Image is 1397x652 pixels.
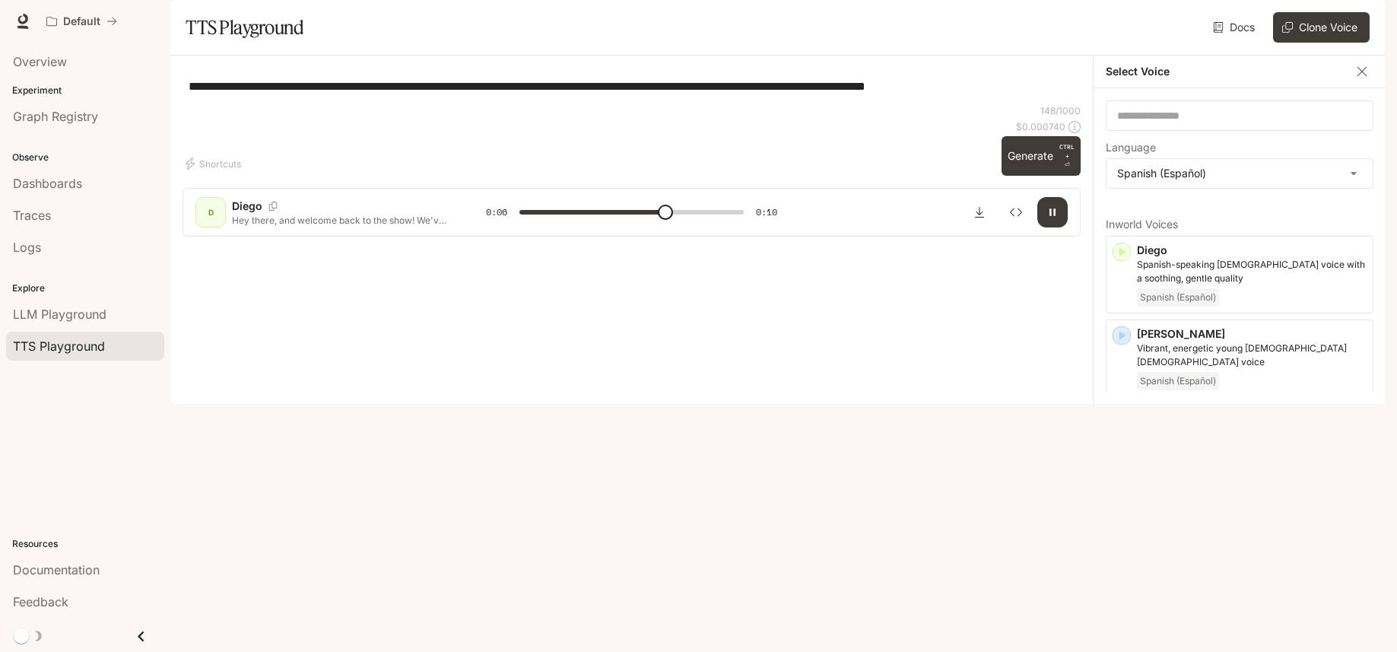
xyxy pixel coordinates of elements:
p: Default [63,15,100,28]
p: CTRL + [1059,142,1075,161]
p: Diego [232,199,262,214]
span: Spanish (Español) [1137,372,1219,390]
button: Clone Voice [1273,12,1370,43]
div: D [198,200,223,224]
p: [PERSON_NAME] [1137,326,1367,342]
a: Docs [1210,12,1261,43]
p: Vibrant, energetic young Spanish-speaking female voice [1137,342,1367,369]
span: 0:10 [756,205,777,220]
p: Language [1106,142,1156,153]
button: Download audio [964,197,995,227]
span: Spanish (Español) [1137,288,1219,307]
button: GenerateCTRL +⏎ [1002,136,1081,176]
span: 0:06 [486,205,507,220]
h1: TTS Playground [186,12,303,43]
p: ⏎ [1059,142,1075,170]
p: Spanish-speaking male voice with a soothing, gentle quality [1137,258,1367,285]
button: Shortcuts [183,151,247,176]
button: Copy Voice ID [262,202,284,211]
div: Spanish (Español) [1106,159,1373,188]
p: $ 0.000740 [1016,120,1065,133]
p: Inworld Voices [1106,219,1373,230]
p: 148 / 1000 [1040,104,1081,117]
p: Diego [1137,243,1367,258]
p: Hey there, and welcome back to the show! We've got a fascinating episode lined up [DATE], includi... [232,214,449,227]
button: Inspect [1001,197,1031,227]
button: All workspaces [40,6,124,37]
